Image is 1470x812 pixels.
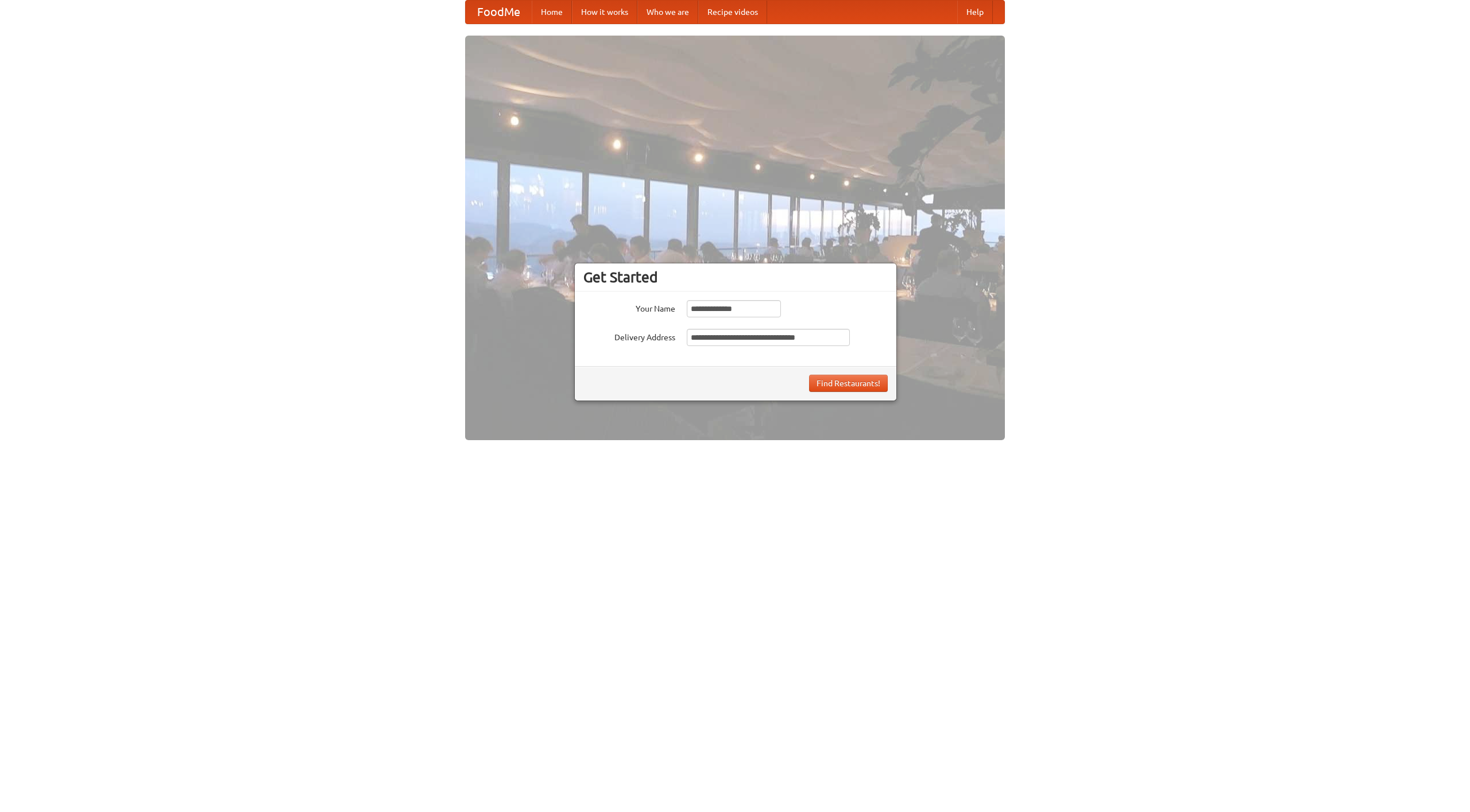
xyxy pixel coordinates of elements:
a: FoodMe [466,1,532,24]
a: Who we are [637,1,698,24]
a: How it works [572,1,637,24]
a: Home [532,1,572,24]
button: Find Restaurants! [809,375,888,392]
label: Delivery Address [583,329,675,343]
h3: Get Started [583,269,888,286]
label: Your Name [583,300,675,314]
a: Recipe videos [698,1,767,24]
a: Help [957,1,993,24]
